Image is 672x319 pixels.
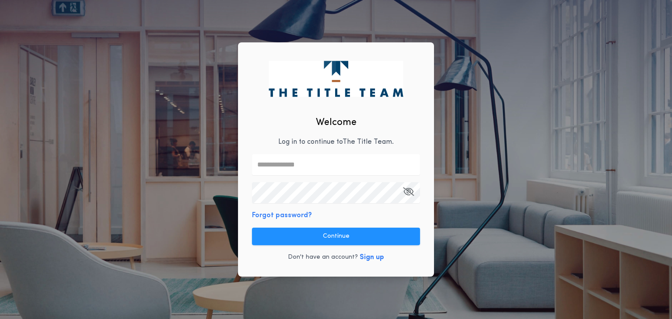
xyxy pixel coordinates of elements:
[316,115,357,130] h2: Welcome
[269,61,403,97] img: logo
[252,228,420,245] button: Continue
[278,137,394,147] p: Log in to continue to The Title Team .
[288,253,358,262] p: Don't have an account?
[252,210,312,221] button: Forgot password?
[360,252,384,263] button: Sign up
